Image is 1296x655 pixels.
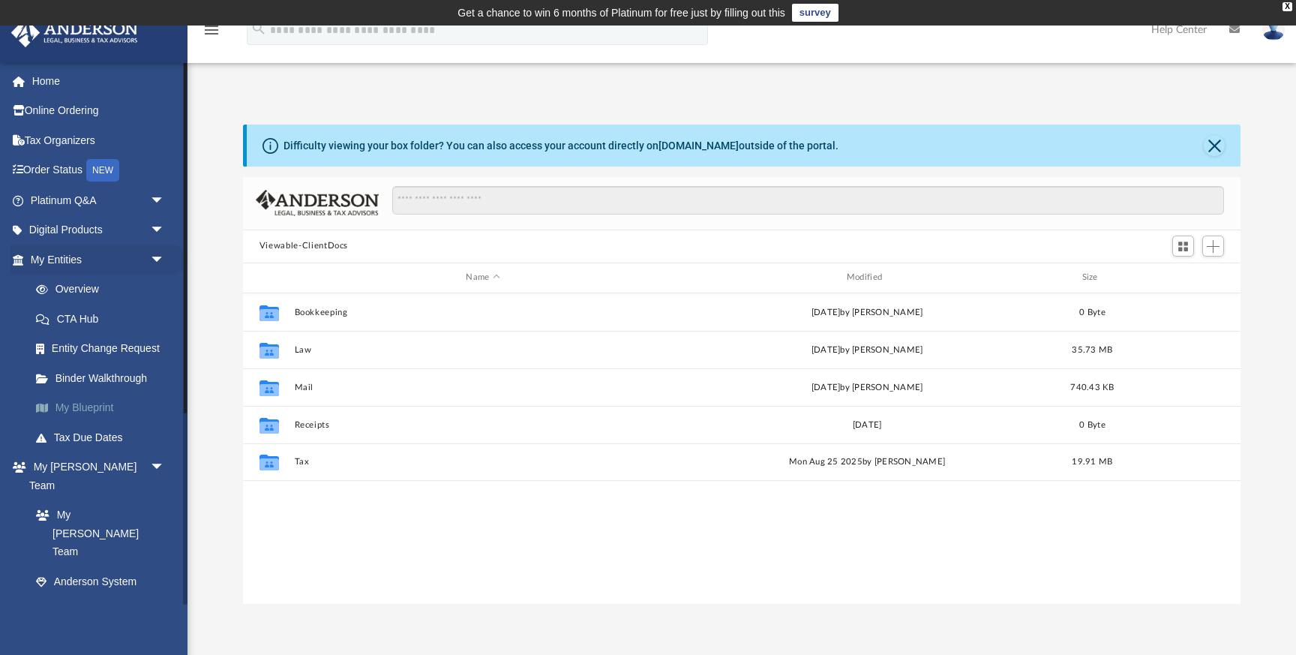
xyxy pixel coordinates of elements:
[7,18,142,47] img: Anderson Advisors Platinum Portal
[1129,271,1234,284] div: id
[1282,2,1292,11] div: close
[21,275,187,305] a: Overview
[392,186,1225,215] input: Search files and folders
[811,345,841,353] span: [DATE]
[10,185,187,215] a: Platinum Q&Aarrow_drop_down
[678,455,1055,469] div: Mon Aug 25 2025 by [PERSON_NAME]
[21,596,180,626] a: Client Referrals
[294,308,671,317] button: Bookkeeping
[294,420,671,430] button: Receipts
[10,125,187,155] a: Tax Organizers
[21,393,187,423] a: My Blueprint
[10,155,187,186] a: Order StatusNEW
[202,21,220,39] i: menu
[1079,420,1105,428] span: 0 Byte
[259,239,348,253] button: Viewable-ClientDocs
[150,245,180,275] span: arrow_drop_down
[150,215,180,246] span: arrow_drop_down
[294,345,671,355] button: Law
[243,293,1240,605] div: grid
[1070,383,1114,391] span: 740.43 KB
[678,343,1055,356] div: by [PERSON_NAME]
[21,566,180,596] a: Anderson System
[21,334,187,364] a: Entity Change Request
[1072,345,1112,353] span: 35.73 MB
[792,4,838,22] a: survey
[10,215,187,245] a: Digital Productsarrow_drop_down
[293,271,671,284] div: Name
[250,271,287,284] div: id
[21,422,187,452] a: Tax Due Dates
[1262,19,1285,41] img: User Pic
[457,4,785,22] div: Get a chance to win 6 months of Platinum for free just by filling out this
[658,140,739,152] a: [DOMAIN_NAME]
[202,29,220,39] a: menu
[1062,271,1122,284] div: Size
[1072,458,1112,466] span: 19.91 MB
[294,457,671,467] button: Tax
[150,452,180,483] span: arrow_drop_down
[678,380,1055,394] div: [DATE] by [PERSON_NAME]
[86,159,119,182] div: NEW
[678,271,1056,284] div: Modified
[10,245,187,275] a: My Entitiesarrow_drop_down
[10,452,180,500] a: My [PERSON_NAME] Teamarrow_drop_down
[678,305,1055,319] div: [DATE] by [PERSON_NAME]
[21,500,172,567] a: My [PERSON_NAME] Team
[21,304,187,334] a: CTA Hub
[10,96,187,126] a: Online Ordering
[250,20,267,37] i: search
[678,418,1055,431] div: [DATE]
[1079,308,1105,316] span: 0 Byte
[21,363,187,393] a: Binder Walkthrough
[10,66,187,96] a: Home
[283,138,838,154] div: Difficulty viewing your box folder? You can also access your account directly on outside of the p...
[294,383,671,392] button: Mail
[1172,236,1195,257] button: Switch to Grid View
[1202,236,1225,257] button: Add
[150,185,180,216] span: arrow_drop_down
[1204,135,1225,156] button: Close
